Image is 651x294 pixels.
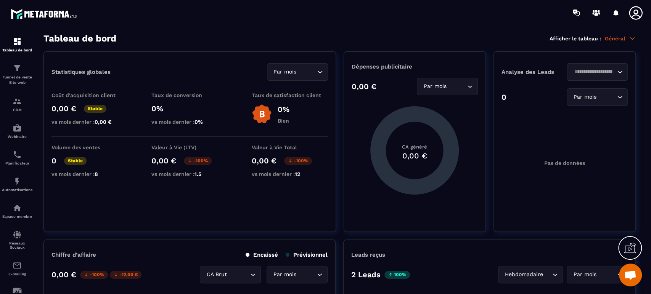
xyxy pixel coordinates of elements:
[2,91,32,118] a: formationformationCRM
[619,264,642,286] div: Ouvrir le chat
[502,69,565,75] p: Analyse des Leads
[498,266,563,283] div: Search for option
[194,171,201,177] span: 1.5
[51,104,76,113] p: 0,00 €
[2,58,32,91] a: formationformationTunnel de vente Site web
[503,270,545,279] span: Hebdomadaire
[95,171,98,177] span: 8
[284,157,312,165] p: -100%
[184,157,212,165] p: -100%
[110,271,141,279] p: -12,00 €
[351,251,385,258] p: Leads reçus
[95,119,112,125] span: 0,00 €
[246,251,278,258] p: Encaissé
[448,82,465,91] input: Search for option
[2,161,32,165] p: Planificateur
[13,97,22,106] img: formation
[13,123,22,133] img: automations
[2,118,32,144] a: automationsautomationsWebinaire
[252,156,276,165] p: 0,00 €
[2,198,32,224] a: automationsautomationsEspace membre
[286,251,328,258] p: Prévisionnel
[13,64,22,73] img: formation
[151,92,228,98] p: Taux de conversion
[278,118,289,124] p: Bien
[298,68,315,76] input: Search for option
[64,157,87,165] p: Stable
[13,203,22,213] img: automations
[352,82,376,91] p: 0,00 €
[51,156,56,165] p: 0
[2,241,32,249] p: Réseaux Sociaux
[422,82,448,91] span: Par mois
[2,224,32,255] a: social-networksocial-networkRéseaux Sociaux
[51,92,128,98] p: Coût d'acquisition client
[298,270,315,279] input: Search for option
[43,33,116,44] h3: Tableau de bord
[2,31,32,58] a: formationformationTableau de bord
[200,266,261,283] div: Search for option
[502,93,506,102] p: 0
[51,171,128,177] p: vs mois dernier :
[567,63,628,81] div: Search for option
[417,78,478,95] div: Search for option
[252,144,328,150] p: Valeur à Vie Total
[228,270,248,279] input: Search for option
[151,171,228,177] p: vs mois dernier :
[252,92,328,98] p: Taux de satisfaction client
[550,35,601,42] p: Afficher le tableau :
[2,75,32,85] p: Tunnel de vente Site web
[2,134,32,139] p: Webinaire
[267,63,328,81] div: Search for option
[567,88,628,106] div: Search for option
[84,105,106,113] p: Stable
[151,104,228,113] p: 0%
[545,270,550,279] input: Search for option
[51,119,128,125] p: vs mois dernier :
[605,35,636,42] p: Général
[2,108,32,112] p: CRM
[2,188,32,192] p: Automatisations
[598,270,615,279] input: Search for option
[11,7,79,21] img: logo
[272,68,298,76] span: Par mois
[194,119,203,125] span: 0%
[2,255,32,282] a: emailemailE-mailing
[151,144,228,150] p: Valeur à Vie (LTV)
[13,177,22,186] img: automations
[252,171,328,177] p: vs mois dernier :
[13,230,22,239] img: social-network
[278,105,289,114] p: 0%
[2,171,32,198] a: automationsautomationsAutomatisations
[351,270,381,279] p: 2 Leads
[51,69,111,75] p: Statistiques globales
[572,270,598,279] span: Par mois
[384,271,410,279] p: 100%
[2,48,32,52] p: Tableau de bord
[13,37,22,46] img: formation
[2,272,32,276] p: E-mailing
[252,104,272,124] img: b-badge-o.b3b20ee6.svg
[151,156,176,165] p: 0,00 €
[13,150,22,159] img: scheduler
[267,266,328,283] div: Search for option
[572,68,615,76] input: Search for option
[51,144,128,150] p: Volume des ventes
[544,160,585,166] p: Pas de données
[352,63,478,70] p: Dépenses publicitaire
[2,214,32,219] p: Espace membre
[13,261,22,270] img: email
[205,270,228,279] span: CA Brut
[598,93,615,101] input: Search for option
[295,171,300,177] span: 12
[51,251,96,258] p: Chiffre d’affaire
[151,119,228,125] p: vs mois dernier :
[80,271,108,279] p: -100%
[51,270,76,279] p: 0,00 €
[567,266,628,283] div: Search for option
[272,270,298,279] span: Par mois
[2,144,32,171] a: schedulerschedulerPlanificateur
[572,93,598,101] span: Par mois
